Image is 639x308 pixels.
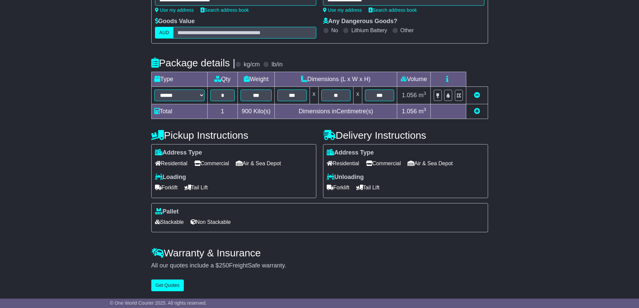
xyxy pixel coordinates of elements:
[236,158,281,169] span: Air & Sea Depot
[155,158,188,169] span: Residential
[151,57,235,68] h4: Package details |
[323,18,397,25] label: Any Dangerous Goods?
[353,87,362,104] td: x
[155,182,178,193] span: Forklift
[155,217,184,227] span: Stackable
[369,7,417,13] a: Search address book
[323,7,362,13] a: Use my address
[271,61,282,68] label: lb/in
[201,7,249,13] a: Search address book
[151,262,488,269] div: All our quotes include a $ FreightSafe warranty.
[424,107,426,112] sup: 3
[155,18,195,25] label: Goods Value
[408,158,453,169] span: Air & Sea Depot
[356,182,380,193] span: Tail Lift
[155,149,202,157] label: Address Type
[331,27,338,34] label: No
[424,91,426,96] sup: 3
[323,130,488,141] h4: Delivery Instructions
[151,247,488,258] h4: Warranty & Insurance
[327,174,364,181] label: Unloading
[155,7,194,13] a: Use my address
[327,182,350,193] span: Forklift
[207,104,238,119] td: 1
[310,87,318,104] td: x
[151,280,184,291] button: Get Quotes
[474,92,480,99] a: Remove this item
[419,108,426,115] span: m
[207,72,238,87] td: Qty
[191,217,231,227] span: Non Stackable
[419,92,426,99] span: m
[155,27,174,39] label: AUD
[366,158,401,169] span: Commercial
[238,104,275,119] td: Kilo(s)
[184,182,208,193] span: Tail Lift
[155,208,179,215] label: Pallet
[402,108,417,115] span: 1.056
[327,158,359,169] span: Residential
[351,27,387,34] label: Lithium Battery
[275,72,397,87] td: Dimensions (L x W x H)
[194,158,229,169] span: Commercial
[327,149,374,157] label: Address Type
[275,104,397,119] td: Dimensions in Centimetre(s)
[474,108,480,115] a: Add new item
[151,104,207,119] td: Total
[397,72,431,87] td: Volume
[151,130,316,141] h4: Pickup Instructions
[402,92,417,99] span: 1.056
[151,72,207,87] td: Type
[244,61,260,68] label: kg/cm
[238,72,275,87] td: Weight
[110,300,207,306] span: © One World Courier 2025. All rights reserved.
[401,27,414,34] label: Other
[155,174,186,181] label: Loading
[219,262,229,269] span: 250
[242,108,252,115] span: 900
